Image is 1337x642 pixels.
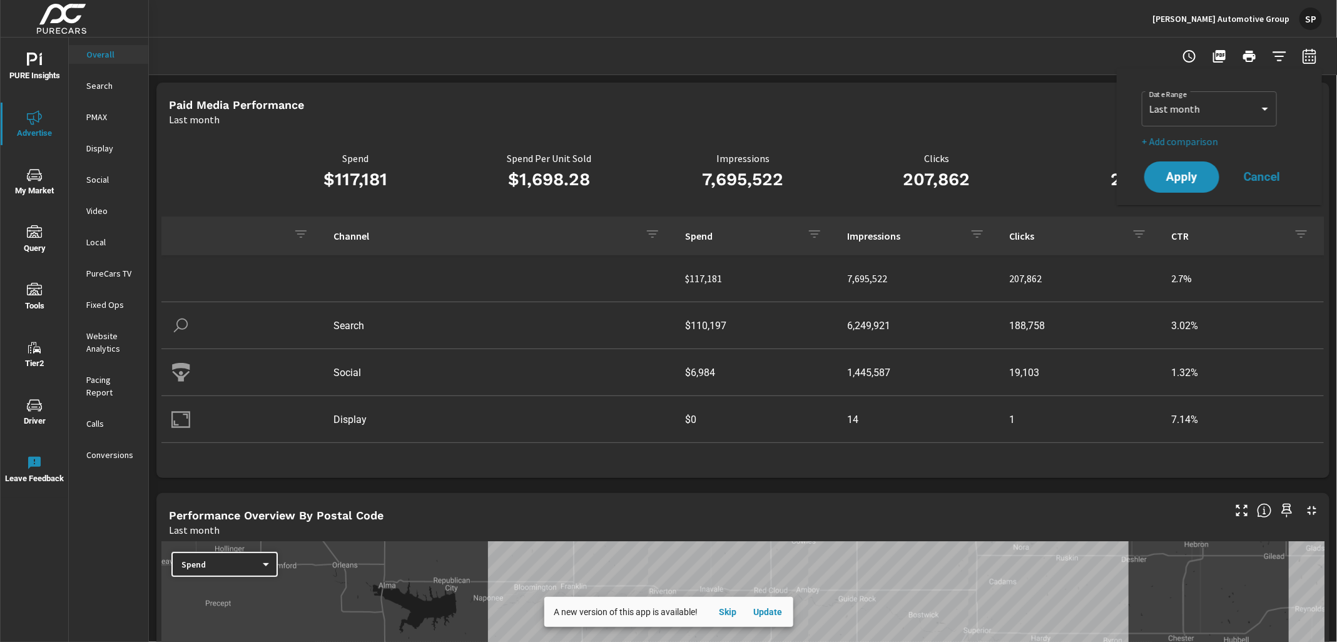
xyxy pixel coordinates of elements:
img: icon-display.svg [171,410,190,429]
p: Calls [86,417,138,430]
h3: 7,695,522 [646,169,840,190]
p: 7,695,522 [847,271,989,286]
h5: Paid Media Performance [169,98,304,111]
p: Clicks [840,153,1034,164]
div: Search [69,76,148,95]
p: + Add comparison [1142,134,1302,149]
button: Skip [708,602,748,622]
td: 6,249,921 [837,310,999,342]
button: Update [748,602,788,622]
td: 7.14% [1162,404,1324,436]
p: Social [86,173,138,186]
button: Apply Filters [1267,44,1292,69]
p: PureCars TV [86,267,138,280]
div: PMAX [69,108,148,126]
span: Query [4,225,64,256]
div: Overall [69,45,148,64]
button: Print Report [1237,44,1262,69]
div: Fixed Ops [69,295,148,314]
p: Local [86,236,138,248]
td: 1,445,587 [837,357,999,389]
div: Conversions [69,446,148,464]
p: Pacing Report [86,374,138,399]
td: 1.32% [1162,357,1324,389]
p: Last month [169,522,220,538]
span: Skip [713,606,743,618]
span: PURE Insights [4,53,64,83]
span: Driver [4,398,64,429]
div: Website Analytics [69,327,148,358]
span: Leave Feedback [4,456,64,486]
h3: 2.7% [1034,169,1228,190]
button: "Export Report to PDF" [1207,44,1232,69]
p: $117,181 [685,271,827,286]
div: PureCars TV [69,264,148,283]
td: $110,197 [675,310,837,342]
h3: 207,862 [840,169,1034,190]
td: $6,984 [675,357,837,389]
h3: $117,181 [258,169,452,190]
p: 2.7% [1172,271,1314,286]
td: 1 [1000,404,1162,436]
div: nav menu [1,38,68,498]
p: CTR [1034,153,1228,164]
img: icon-social.svg [171,363,190,382]
div: Calls [69,414,148,433]
p: Last month [169,112,220,127]
span: Tools [4,283,64,313]
p: Impressions [847,230,959,242]
p: Channel [333,230,635,242]
span: My Market [4,168,64,198]
p: Video [86,205,138,217]
p: Spend Per Unit Sold [452,153,646,164]
p: Overall [86,48,138,61]
p: 207,862 [1010,271,1152,286]
button: Cancel [1224,161,1299,193]
p: [PERSON_NAME] Automotive Group [1152,13,1289,24]
button: Minimize Widget [1302,501,1322,521]
p: PMAX [86,111,138,123]
p: Fixed Ops [86,298,138,311]
p: Spend [181,559,258,570]
button: Apply [1144,161,1219,193]
button: Make Fullscreen [1232,501,1252,521]
p: Search [86,79,138,92]
td: $0 [675,404,837,436]
td: 14 [837,404,999,436]
span: A new version of this app is available! [554,607,698,617]
p: Conversions [86,449,138,461]
td: Search [323,310,675,342]
td: Display [323,404,675,436]
p: Clicks [1010,230,1122,242]
h3: $1,698.28 [452,169,646,190]
div: SP [1299,8,1322,30]
div: Spend [171,559,268,571]
span: Apply [1157,171,1207,183]
p: CTR [1172,230,1284,242]
h5: Performance Overview By Postal Code [169,509,384,522]
td: 188,758 [1000,310,1162,342]
span: Understand performance data by postal code. Individual postal codes can be selected and expanded ... [1257,503,1272,518]
td: Social [323,357,675,389]
div: Pacing Report [69,370,148,402]
div: Display [69,139,148,158]
span: Update [753,606,783,618]
div: Video [69,201,148,220]
img: icon-search.svg [171,316,190,335]
p: Spend [258,153,452,164]
div: Local [69,233,148,252]
span: Tier2 [4,340,64,371]
p: Website Analytics [86,330,138,355]
span: Advertise [4,110,64,141]
p: Display [86,142,138,155]
p: Impressions [646,153,840,164]
span: Save this to your personalized report [1277,501,1297,521]
div: Social [69,170,148,189]
td: 3.02% [1162,310,1324,342]
span: Cancel [1237,171,1287,183]
p: Spend [685,230,797,242]
td: 19,103 [1000,357,1162,389]
button: Select Date Range [1297,44,1322,69]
